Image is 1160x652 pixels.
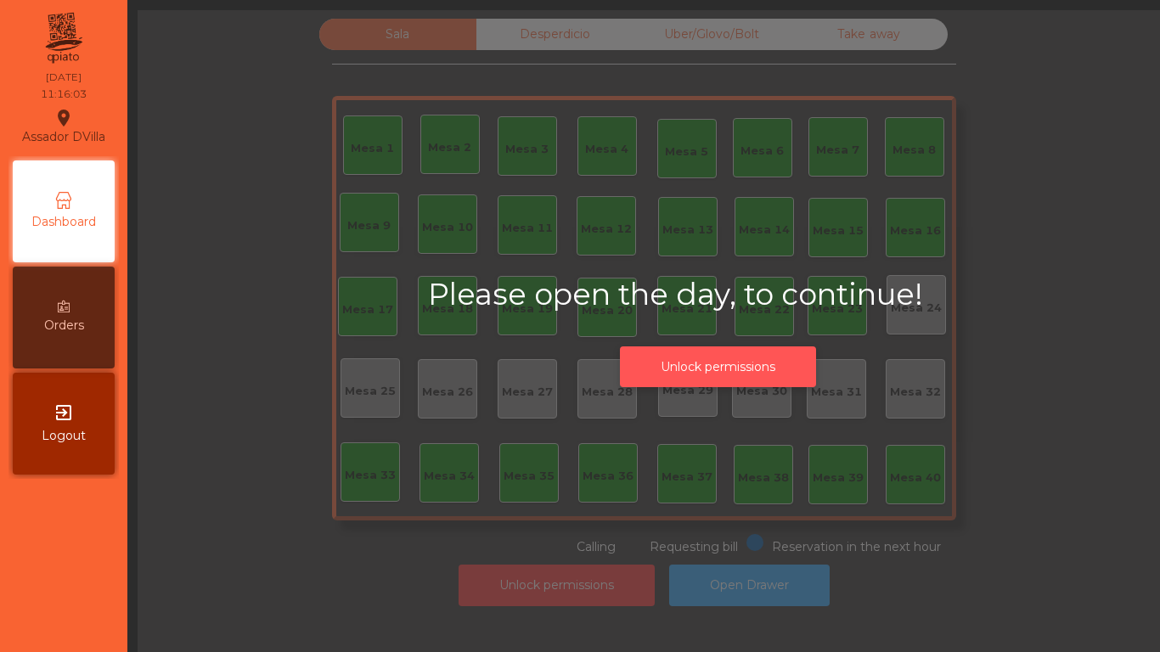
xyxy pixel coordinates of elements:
div: 11:16:03 [41,87,87,102]
span: Dashboard [31,213,96,231]
i: location_on [53,108,74,128]
img: qpiato [42,8,84,68]
h2: Please open the day, to continue! [428,277,1008,312]
i: exit_to_app [53,402,74,423]
span: Orders [44,317,84,334]
div: Assador DVilla [22,105,105,148]
span: Logout [42,427,86,445]
button: Unlock permissions [620,346,816,388]
div: [DATE] [46,70,82,85]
